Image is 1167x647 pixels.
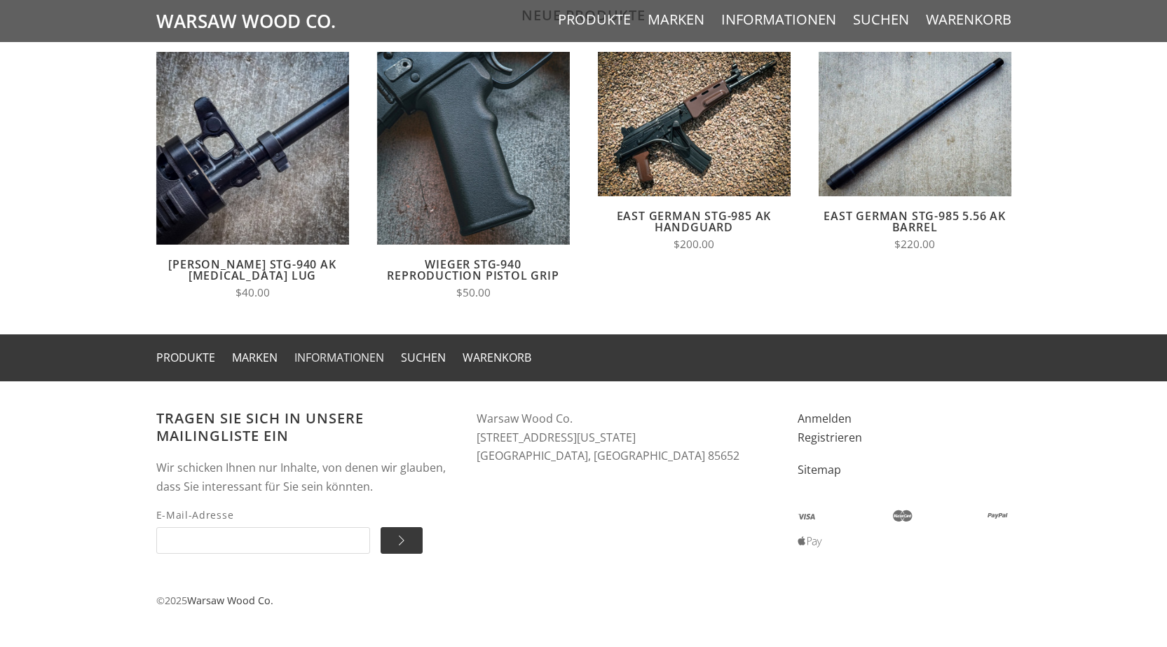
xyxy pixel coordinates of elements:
a: Marken [232,350,278,365]
address: Warsaw Wood Co. [STREET_ADDRESS][US_STATE] [GEOGRAPHIC_DATA], [GEOGRAPHIC_DATA] 85652 [477,409,770,465]
p: © 2025 [156,592,1011,609]
a: Marken [648,11,704,29]
a: Wieger STG-940 Reproduction Pistol Grip [387,257,559,283]
a: Suchen [853,11,909,29]
img: East German STG-985 AK Handguard [598,52,791,196]
a: Sitemap [798,462,841,477]
h3: Tragen Sie sich in unsere Mailingliste ein [156,409,449,444]
span: E-Mail-Adresse [156,507,370,523]
p: Wir schicken Ihnen nur Inhalte, von denen wir glauben, dass Sie interessant für Sie sein könnten. [156,458,449,496]
a: Warsaw Wood Co. [187,594,273,607]
a: Warenkorb [463,350,531,365]
a: Produkte [156,350,215,365]
a: Warenkorb [926,11,1011,29]
a: East German STG-985 5.56 AK Barrel [824,208,1006,235]
img: Wieger STG-940 Reproduction Pistol Grip [377,52,570,245]
a: Registrieren [798,430,862,445]
input: E-Mail-Adresse [156,527,370,554]
img: East German STG-985 5.56 AK Barrel [819,52,1011,196]
span: $220.00 [894,237,935,252]
span: $50.00 [456,285,491,300]
a: Anmelden [798,411,852,426]
img: Wieger STG-940 AK Bayonet Lug [156,52,349,245]
a: [PERSON_NAME] STG-940 AK [MEDICAL_DATA] Lug [168,257,336,283]
a: East German STG-985 AK Handguard [617,208,772,235]
span: $200.00 [674,237,714,252]
a: Suchen [401,350,446,365]
a: Informationen [721,11,836,29]
a: Produkte [558,11,631,29]
span: $40.00 [236,285,270,300]
a: Informationen [294,350,384,365]
input:  [381,527,423,554]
